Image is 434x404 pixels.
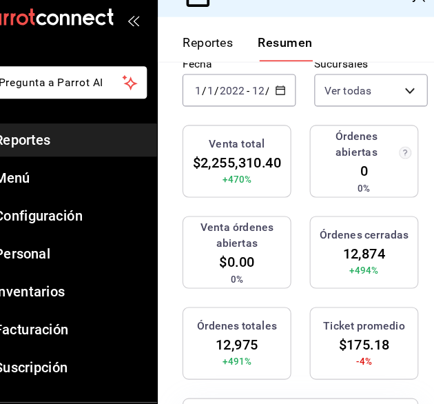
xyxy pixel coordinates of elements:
[33,207,167,225] span: Configuración
[33,241,167,259] span: Personal
[15,83,169,112] button: Pregunta a Parrot AI
[231,322,269,341] span: 12,975
[33,274,167,293] span: Inventarios
[319,76,420,85] label: Sucursales
[37,90,148,105] span: Pregunta a Parrot AI
[10,100,169,114] a: Pregunta a Parrot AI
[223,99,229,110] input: --
[351,259,377,272] span: +494%
[211,99,218,110] input: --
[207,219,292,248] h3: Venta órdenes abiertas
[234,248,266,267] span: $0.00
[237,178,263,190] span: +470%
[341,322,386,341] span: $175.18
[33,342,167,361] span: Suscripción
[33,173,167,192] span: Menú
[275,99,279,110] span: /
[344,241,382,259] span: 12,874
[262,99,275,110] input: --
[321,138,392,167] h3: Órdenes abiertas
[201,55,247,79] button: Reportes
[324,226,403,241] h3: Órdenes cerradas
[258,99,261,110] span: -
[356,341,370,353] span: -4%
[269,55,318,79] button: Resumen
[234,99,257,110] input: ----
[358,185,369,198] span: 0%
[201,76,302,85] label: Fecha
[237,341,263,353] span: +491%
[360,167,366,185] span: 0
[327,307,400,322] h3: Ticket promedio
[201,55,318,79] div: navigation tabs
[152,36,163,47] button: open_drawer_menu
[328,97,370,111] span: Ver todas
[229,99,234,110] span: /
[244,267,255,279] span: 0%
[218,99,223,110] span: /
[225,145,274,159] h3: Venta total
[33,308,167,327] span: Facturación
[210,159,289,178] span: $2,255,310.40
[214,307,286,322] h3: Órdenes totales
[33,139,167,158] span: Reportes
